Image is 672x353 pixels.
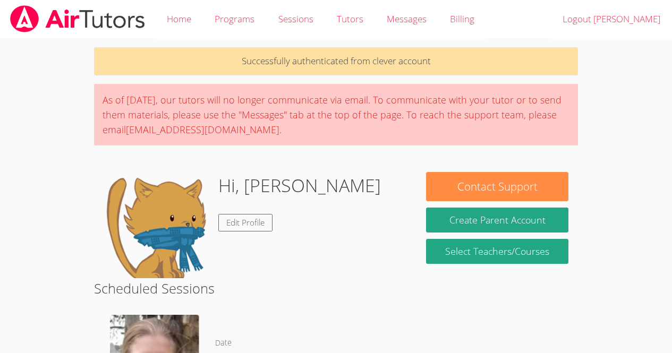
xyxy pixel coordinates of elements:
span: Messages [387,13,427,25]
h2: Scheduled Sessions [94,278,578,298]
a: Edit Profile [218,214,273,231]
img: default.png [104,172,210,278]
dt: Date [215,337,232,350]
button: Contact Support [426,172,568,201]
div: As of [DATE], our tutors will no longer communicate via email. To communicate with your tutor or ... [94,84,578,145]
img: airtutors_banner-c4298cdbf04f3fff15de1276eac7730deb9818008684d7c2e4769d2f7ddbe033.png [9,5,146,32]
button: Create Parent Account [426,208,568,233]
h1: Hi, [PERSON_NAME] [218,172,381,199]
a: Select Teachers/Courses [426,239,568,264]
p: Successfully authenticated from clever account [94,47,578,75]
